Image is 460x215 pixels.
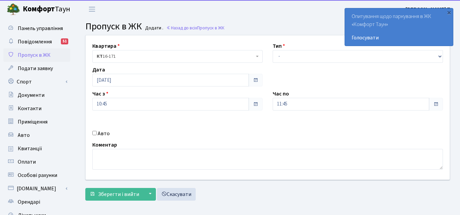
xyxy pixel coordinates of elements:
span: Зберегти і вийти [98,191,139,198]
a: Пропуск в ЖК [3,48,70,62]
a: Авто [3,129,70,142]
button: Зберегти і вийти [85,188,144,201]
a: Назад до всіхПропуск в ЖК [166,25,224,31]
a: Приміщення [3,115,70,129]
span: Оплати [18,158,36,166]
a: Подати заявку [3,62,70,75]
b: Комфорт [23,4,55,14]
span: Пропуск в ЖК [197,25,224,31]
label: Тип [273,42,285,50]
small: Додати . [144,25,163,31]
label: Час з [92,90,108,98]
span: Пропуск в ЖК [18,51,51,59]
a: Повідомлення51 [3,35,70,48]
a: Голосувати [352,34,446,42]
span: <b>КТ</b>&nbsp;&nbsp;&nbsp;&nbsp;16-171 [97,53,254,60]
span: <b>КТ</b>&nbsp;&nbsp;&nbsp;&nbsp;16-171 [92,50,263,63]
label: Квартира [92,42,120,50]
b: [PERSON_NAME] П. [405,6,452,13]
span: Панель управління [18,25,63,32]
button: Переключити навігацію [84,4,100,15]
label: Коментар [92,141,117,149]
img: logo.png [7,3,20,16]
label: Час по [273,90,289,98]
span: Таун [23,4,70,15]
a: Оплати [3,155,70,169]
div: 51 [61,38,68,44]
a: [DOMAIN_NAME] [3,182,70,195]
div: Опитування щодо паркування в ЖК «Комфорт Таун» [345,8,453,46]
a: Документи [3,88,70,102]
span: Документи [18,91,44,99]
span: Приміщення [18,118,48,126]
span: Квитанції [18,145,42,152]
label: Дата [92,66,105,74]
a: Квитанції [3,142,70,155]
a: Особові рахунки [3,169,70,182]
span: Особові рахунки [18,172,57,179]
span: Повідомлення [18,38,52,45]
a: Спорт [3,75,70,88]
a: Скасувати [157,188,196,201]
a: Орендарі [3,195,70,209]
a: Панель управління [3,22,70,35]
span: Авто [18,132,30,139]
span: Орендарі [18,198,40,206]
span: Контакти [18,105,41,112]
span: Пропуск в ЖК [85,20,142,33]
label: Авто [98,130,110,138]
b: КТ [97,53,103,60]
a: [PERSON_NAME] П. [405,5,452,13]
a: Контакти [3,102,70,115]
span: Подати заявку [18,65,53,72]
div: × [446,9,452,16]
